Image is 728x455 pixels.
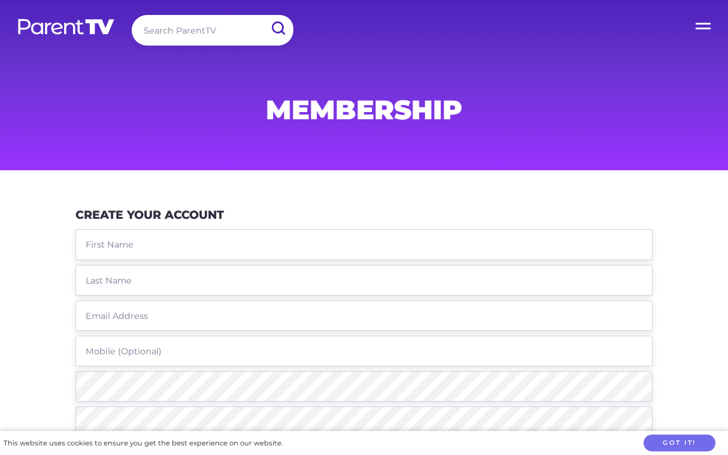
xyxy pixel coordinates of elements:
h1: Membership [75,98,653,122]
input: Submit [262,15,293,42]
input: Email Address [75,300,653,331]
h3: Create Your Account [75,208,224,222]
button: Got it! [644,435,715,452]
input: Mobile (Optional) [75,336,653,366]
input: Search ParentTV [132,15,293,46]
div: This website uses cookies to ensure you get the best experience on our website. [4,437,283,450]
input: First Name [75,229,653,260]
img: parenttv-logo-white.4c85aaf.svg [17,18,116,35]
input: Last Name [75,265,653,296]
